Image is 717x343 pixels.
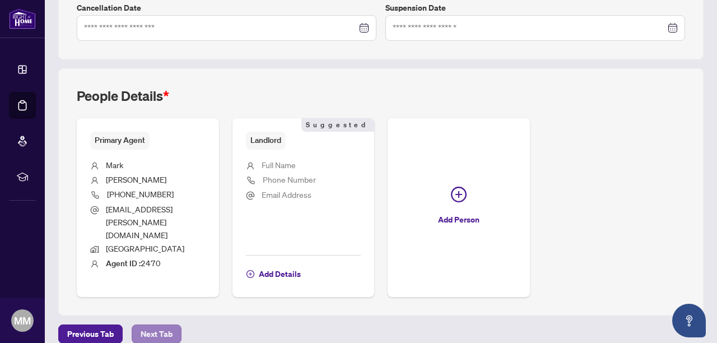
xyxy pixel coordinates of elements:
[107,189,174,199] span: [PHONE_NUMBER]
[106,204,173,240] span: [EMAIL_ADDRESS][PERSON_NAME][DOMAIN_NAME]
[67,325,114,343] span: Previous Tab
[259,265,301,283] span: Add Details
[106,258,161,268] span: 2470
[106,243,184,253] span: [GEOGRAPHIC_DATA]
[301,118,374,132] span: Suggested
[438,211,479,229] span: Add Person
[90,132,150,149] span: Primary Agent
[106,174,166,184] span: [PERSON_NAME]
[77,2,376,14] label: Cancellation Date
[388,118,530,297] button: Add Person
[672,304,706,337] button: Open asap
[385,2,685,14] label: Suspension Date
[263,174,316,184] span: Phone Number
[451,187,467,202] span: plus-circle
[262,160,296,170] span: Full Name
[246,132,286,149] span: Landlord
[106,258,141,268] b: Agent ID :
[262,189,311,200] span: Email Address
[246,270,254,278] span: plus-circle
[9,8,36,29] img: logo
[246,265,301,284] button: Add Details
[14,313,31,328] span: MM
[77,87,169,105] h2: People Details
[141,325,173,343] span: Next Tab
[106,160,123,170] span: Mark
